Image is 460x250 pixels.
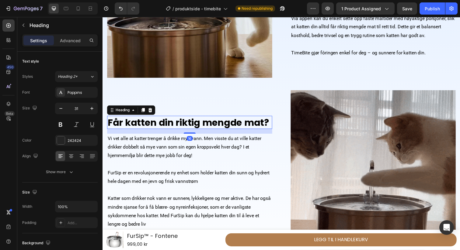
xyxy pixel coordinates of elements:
[5,101,170,114] span: Får katten din riktig mengde mat?
[175,5,221,12] span: produktside - timebite
[5,101,173,114] h2: Rich Text Editor. Editing area: main
[24,228,77,236] div: 999,00 kr
[68,90,96,95] div: Poppins
[86,122,92,126] div: 16
[115,2,139,15] div: Undo/Redo
[60,37,81,44] p: Advanced
[402,6,412,11] span: Save
[22,104,38,112] div: Size
[439,220,454,235] div: Open Intercom Messenger
[420,2,445,15] button: Publish
[22,204,32,209] div: Width
[40,5,43,12] p: 7
[22,166,98,177] button: Show more
[193,33,330,39] span: TimeBite gjør fôringen enkel for deg – og sunnere for katten din.
[22,220,36,225] div: Padding
[341,5,381,12] span: 1 product assigned
[6,65,15,70] div: 450
[22,138,32,143] div: Color
[216,223,271,232] div: LEGG TIL I HANDLEKURV
[68,220,96,226] div: Add...
[5,121,162,144] span: Vi vet alle at katter trenger å drikke mye vann. Men visste du at ville katter drikker dobbelt så...
[125,221,361,235] button: LEGG TIL I HANDLEKURV
[5,156,170,171] span: FurSip er en revolusjonerende ny enhet som holder katten din sunn og hydrert hele dagen med en je...
[103,17,460,250] iframe: Design area
[397,2,417,15] button: Save
[22,74,33,79] div: Styles
[5,182,172,214] span: Katter som drikker nok vann er sunnere, lykkeligere og mer aktive. De har også mindre sjanse for ...
[192,75,361,243] img: gempages_548491168535545063-24abb639-9416-4a0e-8dee-7eda0be572c9.gif
[5,101,172,114] p: ⁠⁠⁠⁠⁠⁠⁠
[22,59,39,64] div: Text style
[22,239,52,247] div: Background
[68,138,96,143] div: 242424
[46,169,74,175] div: Show more
[2,2,45,15] button: 7
[58,74,78,79] span: Heading 2*
[22,90,30,95] div: Font
[22,188,38,197] div: Size
[55,71,98,82] button: Heading 2*
[30,37,47,44] p: Settings
[336,2,395,15] button: 1 product assigned
[12,92,29,98] div: Heading
[172,5,174,12] span: /
[242,6,273,11] span: Need republishing
[30,22,95,29] p: Heading
[425,5,440,12] div: Publish
[22,152,39,160] div: Align
[5,111,15,116] div: Beta
[55,201,97,212] input: Auto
